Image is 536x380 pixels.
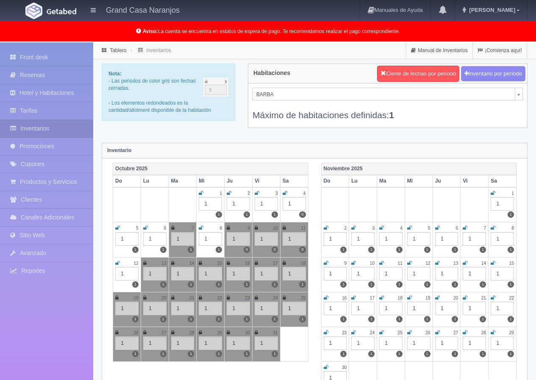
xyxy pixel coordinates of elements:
[247,191,250,196] small: 2
[102,64,235,121] div: - Las periodos de color gris son fechas cerradas. - Los elementos redondeados es la cantidad/allo...
[324,267,347,280] div: 1
[435,302,458,315] div: 1
[340,316,347,322] label: 1
[511,226,514,230] small: 8
[244,281,250,288] label: 1
[452,316,458,322] label: 1
[351,302,375,315] div: 1
[192,226,194,230] small: 7
[283,197,306,211] div: 1
[406,42,472,59] a: Manual de Inventarios
[398,261,403,266] small: 11
[161,330,166,335] small: 27
[301,296,305,300] small: 25
[219,191,222,196] small: 1
[141,175,169,187] th: Lu
[115,267,139,280] div: 1
[396,316,403,322] label: 1
[216,316,222,322] label: 1
[107,147,131,153] strong: Inventario
[132,281,139,288] label: 1
[171,267,194,280] div: 1
[164,226,167,230] small: 6
[161,296,166,300] small: 20
[368,281,375,288] label: 1
[113,163,308,175] th: Octubre 2025
[272,316,278,322] label: 1
[370,296,375,300] small: 17
[280,175,308,187] th: Sa
[227,197,250,211] div: 1
[188,247,194,253] label: 1
[161,261,166,266] small: 13
[424,351,430,357] label: 1
[225,175,253,187] th: Ju
[253,88,523,100] a: BARBA
[508,316,514,322] label: 1
[216,351,222,357] label: 1
[389,110,394,120] b: 1
[508,211,514,218] label: 1
[199,267,222,280] div: 1
[407,336,430,350] div: 1
[252,175,280,187] th: Vi
[299,281,305,288] label: 1
[197,175,225,187] th: Mi
[407,302,430,315] div: 1
[143,267,167,280] div: 1
[480,351,486,357] label: 1
[171,302,194,315] div: 1
[143,302,167,315] div: 1
[217,261,222,266] small: 15
[132,351,139,357] label: 1
[344,261,347,266] small: 9
[370,330,375,335] small: 24
[256,88,511,101] span: BARBA
[491,302,514,315] div: 1
[283,232,306,246] div: 1
[299,211,305,218] label: 0
[481,330,486,335] small: 28
[136,226,139,230] small: 5
[273,226,278,230] small: 10
[203,78,228,97] img: cutoff.png
[452,247,458,253] label: 1
[189,330,194,335] small: 28
[511,191,514,196] small: 1
[424,316,430,322] label: 1
[324,232,347,246] div: 1
[160,316,167,322] label: 1
[461,175,489,187] th: Vi
[219,226,222,230] small: 8
[199,197,222,211] div: 1
[508,247,514,253] label: 1
[480,281,486,288] label: 1
[379,336,403,350] div: 1
[188,281,194,288] label: 1
[508,281,514,288] label: 1
[255,336,278,350] div: 1
[324,302,347,315] div: 1
[480,247,486,253] label: 1
[473,42,527,59] a: ¡Comienza aquí!
[227,232,250,246] div: 1
[481,261,486,266] small: 14
[189,261,194,266] small: 14
[491,267,514,280] div: 1
[272,351,278,357] label: 1
[377,175,405,187] th: Ma
[244,316,250,322] label: 1
[108,71,122,77] b: Nota:
[283,267,306,280] div: 1
[509,330,514,335] small: 29
[217,296,222,300] small: 22
[324,336,347,350] div: 1
[199,302,222,315] div: 1
[199,336,222,350] div: 1
[509,261,514,266] small: 15
[491,336,514,350] div: 1
[368,247,375,253] label: 1
[160,351,167,357] label: 1
[245,296,250,300] small: 23
[227,302,250,315] div: 1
